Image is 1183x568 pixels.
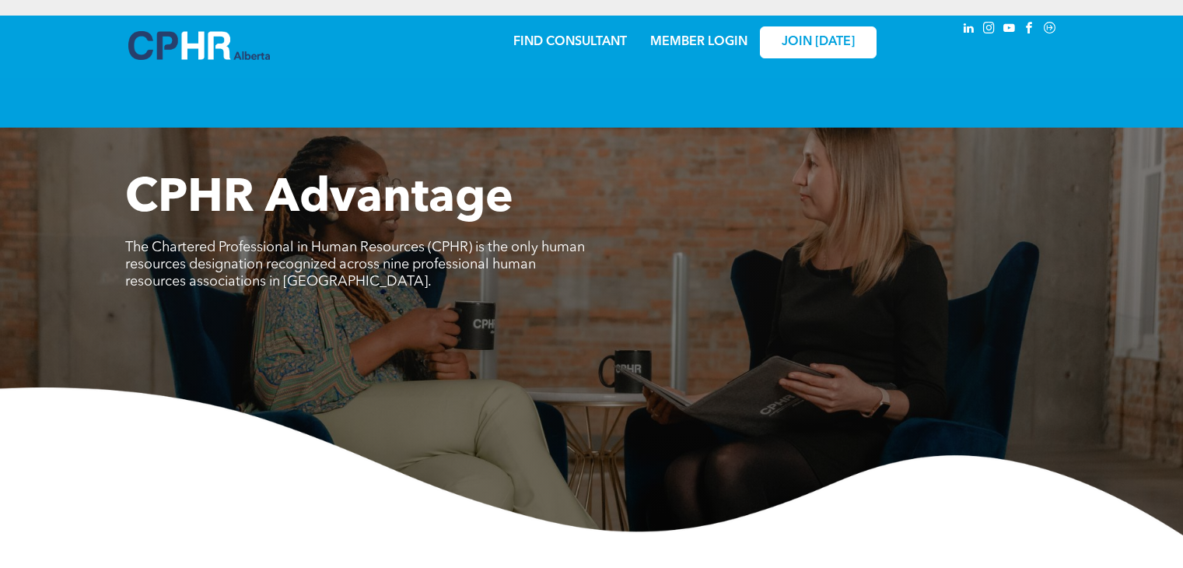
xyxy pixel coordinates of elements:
a: JOIN [DATE] [760,26,877,58]
span: JOIN [DATE] [782,35,855,50]
span: The Chartered Professional in Human Resources (CPHR) is the only human resources designation reco... [125,240,585,289]
a: facebook [1021,19,1038,40]
a: Social network [1041,19,1059,40]
a: youtube [1001,19,1018,40]
a: linkedin [961,19,978,40]
a: MEMBER LOGIN [650,36,747,48]
img: A blue and white logo for cp alberta [128,31,270,60]
span: CPHR Advantage [125,176,513,223]
a: instagram [981,19,998,40]
a: FIND CONSULTANT [513,36,627,48]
